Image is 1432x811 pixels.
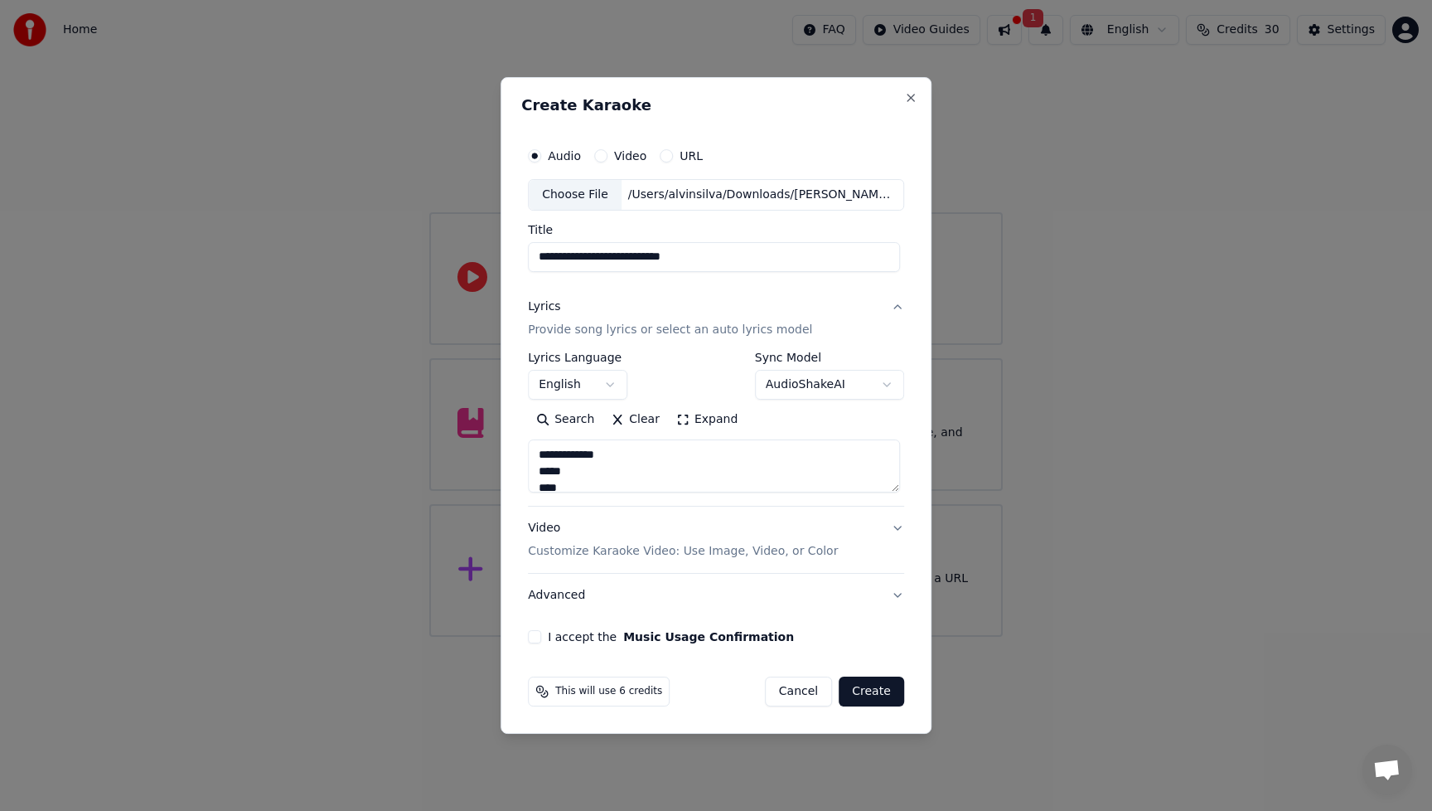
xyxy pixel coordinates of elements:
label: Lyrics Language [528,352,627,363]
label: URL [680,150,703,162]
span: This will use 6 credits [555,685,662,698]
div: /Users/alvinsilva/Downloads/[PERSON_NAME] Hahamakin ( Bulong-bulungan adaptation)_[cut_345sec].mp3 [622,187,903,203]
button: VideoCustomize Karaoke Video: Use Image, Video, or Color [528,507,904,573]
button: Expand [668,406,746,433]
button: Create [839,677,904,707]
button: LyricsProvide song lyrics or select an auto lyrics model [528,285,904,352]
button: Cancel [765,677,832,707]
div: Choose File [529,180,622,210]
div: LyricsProvide song lyrics or select an auto lyrics model [528,352,904,506]
p: Customize Karaoke Video: Use Image, Video, or Color [528,543,838,560]
button: Advanced [528,574,904,617]
button: I accept the [623,631,794,643]
div: Video [528,520,838,560]
div: Lyrics [528,299,560,315]
label: I accept the [548,631,794,643]
button: Clear [602,406,668,433]
label: Sync Model [755,352,904,363]
label: Audio [548,150,581,162]
h2: Create Karaoke [521,98,911,113]
label: Video [614,150,646,162]
p: Provide song lyrics or select an auto lyrics model [528,322,812,338]
label: Title [528,224,904,236]
button: Search [528,406,602,433]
